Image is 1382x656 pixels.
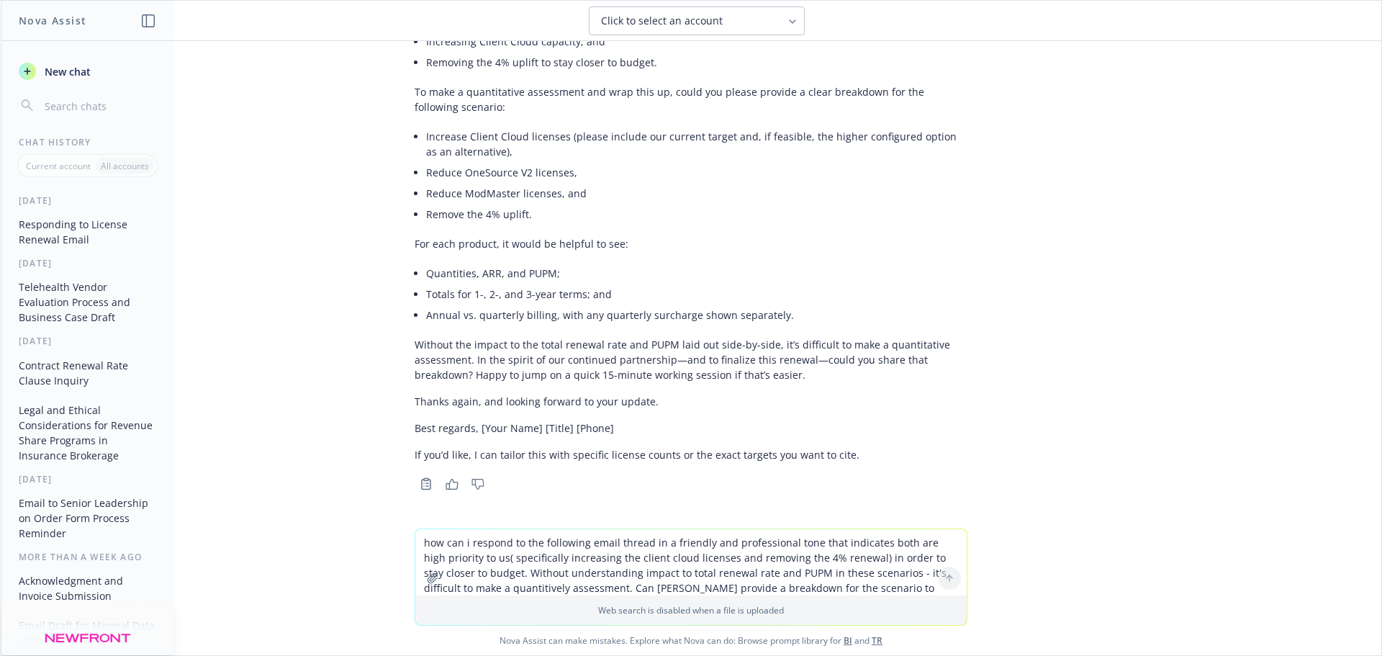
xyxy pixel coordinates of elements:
[426,126,967,162] li: Increase Client Cloud licenses (please include our current target and, if feasible, the higher co...
[426,204,967,225] li: Remove the 4% uplift.
[426,162,967,183] li: Reduce OneSource V2 licenses,
[426,263,967,284] li: Quantities, ARR, and PUPM;
[420,477,433,490] svg: Copy to clipboard
[601,14,723,28] span: Click to select an account
[13,275,162,329] button: Telehealth Vendor Evaluation Process and Business Case Draft
[1,473,173,485] div: [DATE]
[415,394,967,409] p: Thanks again, and looking forward to your update.
[13,569,162,608] button: Acknowledgment and Invoice Submission
[426,52,967,73] li: Removing the 4% uplift to stay closer to budget.
[1,136,173,148] div: Chat History
[1,335,173,347] div: [DATE]
[589,6,805,35] button: Click to select an account
[415,236,967,251] p: For each product, it would be helpful to see:
[6,626,1376,655] span: Nova Assist can make mistakes. Explore what Nova can do: Browse prompt library for and
[42,64,91,79] span: New chat
[13,614,162,652] button: Email Draft for Mineral Data Migration to Newfront
[26,160,91,172] p: Current account
[19,13,86,28] h1: Nova Assist
[466,474,489,494] button: Thumbs down
[1,257,173,269] div: [DATE]
[101,160,149,172] p: All accounts
[13,212,162,251] button: Responding to License Renewal Email
[415,421,967,436] p: Best regards, [Your Name] [Title] [Phone]
[844,634,852,647] a: BI
[415,337,967,382] p: Without the impact to the total renewal rate and PUPM laid out side-by-side, it’s difficult to ma...
[13,491,162,545] button: Email to Senior Leadership on Order Form Process Reminder
[1,194,173,207] div: [DATE]
[1,551,173,563] div: More than a week ago
[42,96,156,116] input: Search chats
[426,31,967,52] li: Increasing Client Cloud capacity; and
[415,84,967,114] p: To make a quantitative assessment and wrap this up, could you please provide a clear breakdown fo...
[426,183,967,204] li: Reduce ModMaster licenses, and
[415,447,967,462] p: If you’d like, I can tailor this with specific license counts or the exact targets you want to cite.
[13,58,162,84] button: New chat
[426,305,967,325] li: Annual vs. quarterly billing, with any quarterly surcharge shown separately.
[13,398,162,467] button: Legal and Ethical Considerations for Revenue Share Programs in Insurance Brokerage
[424,604,958,616] p: Web search is disabled when a file is uploaded
[426,284,967,305] li: Totals for 1-, 2-, and 3-year terms; and
[13,354,162,392] button: Contract Renewal Rate Clause Inquiry
[872,634,882,647] a: TR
